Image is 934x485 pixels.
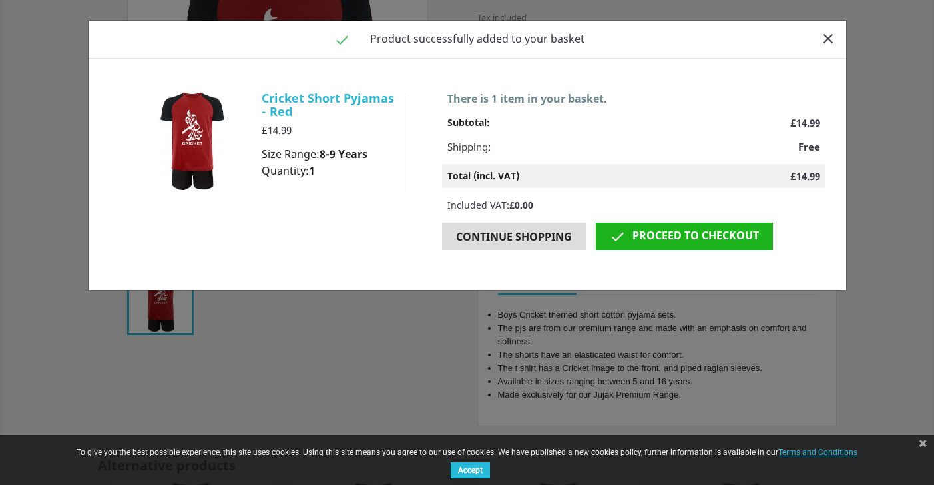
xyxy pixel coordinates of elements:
[68,448,867,482] div: To give you the best possible experience, this site uses cookies. Using this site means you agree...
[790,116,820,129] span: £14.99
[262,123,395,137] p: £14.99
[262,147,367,161] span: Size Range:
[778,443,857,460] a: Terms and Conditions
[262,164,315,177] span: Quantity:
[820,31,836,47] i: close
[509,199,533,211] span: £0.00
[447,116,490,129] span: Subtotal:
[820,29,836,47] button: Close
[442,223,586,250] button: Continue shopping
[798,140,820,153] span: Free
[442,199,825,212] p: Included VAT:
[790,169,820,183] span: £14.99
[447,169,519,183] span: Total (incl. VAT)
[442,92,825,105] p: There is 1 item in your basket.
[309,163,315,178] strong: 1
[596,223,773,250] a: Proceed to checkout
[334,32,350,48] i: 
[262,92,395,119] h6: Cricket Short Pyjamas - Red
[451,462,490,478] button: Accept
[320,147,367,161] strong: 8-9 Years
[610,229,626,244] i: 
[99,31,836,48] h4: Product successfully added to your basket
[447,140,491,153] span: Shipping:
